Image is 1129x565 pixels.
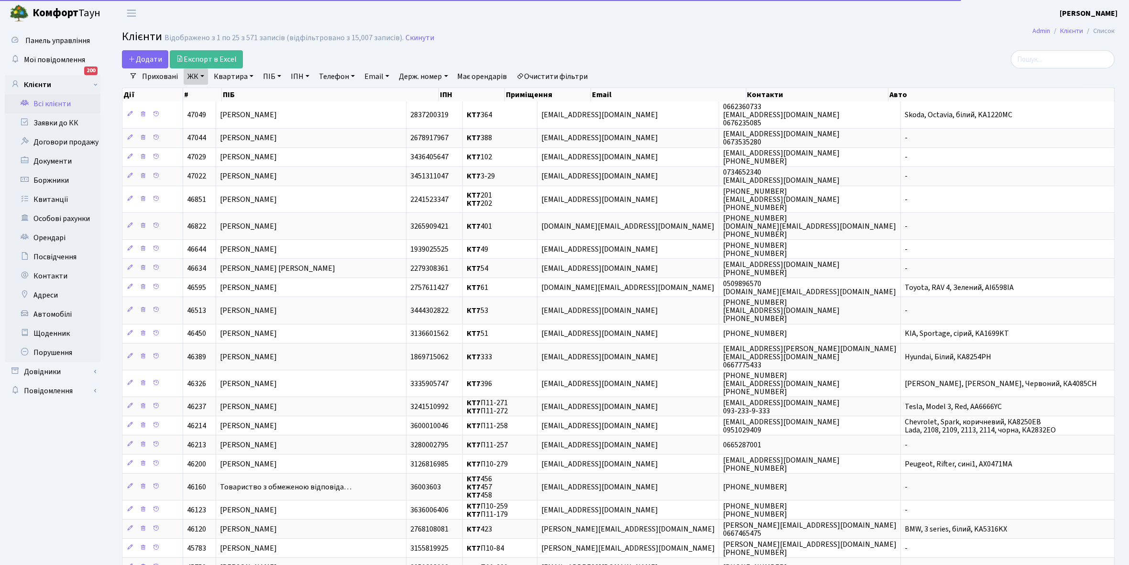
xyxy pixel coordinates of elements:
[541,244,658,255] span: [EMAIL_ADDRESS][DOMAIN_NAME]
[905,543,908,554] span: -
[5,209,100,228] a: Особові рахунки
[5,362,100,381] a: Довідники
[220,110,277,120] span: [PERSON_NAME]
[187,329,206,339] span: 46450
[220,282,277,293] span: [PERSON_NAME]
[723,417,840,435] span: [EMAIL_ADDRESS][DOMAIN_NAME] 0951029409
[122,50,168,68] a: Додати
[467,221,481,232] b: КТ7
[410,459,449,469] span: 3126816985
[505,88,591,101] th: Приміщення
[905,282,1014,293] span: Toyota, RAV 4, Зелений, AI6598IA
[1018,21,1129,41] nav: breadcrumb
[905,459,1012,469] span: Peugeot, Rifter, сині1, АХ0471МА
[1060,8,1118,19] a: [PERSON_NAME]
[467,524,481,535] b: КТ7
[467,524,492,535] span: 423
[187,421,206,431] span: 46214
[467,171,481,182] b: КТ7
[467,482,481,492] b: КТ7
[723,167,840,186] span: 0734652340 [EMAIL_ADDRESS][DOMAIN_NAME]
[5,94,100,113] a: Всі клієнти
[187,244,206,255] span: 46644
[406,33,434,43] a: Скинути
[467,282,481,293] b: КТ7
[220,505,277,516] span: [PERSON_NAME]
[138,68,182,85] a: Приховані
[33,5,100,22] span: Таун
[467,133,492,144] span: 388
[905,305,908,316] span: -
[541,352,658,362] span: [EMAIL_ADDRESS][DOMAIN_NAME]
[467,543,481,554] b: КТ7
[187,482,206,492] span: 46160
[591,88,746,101] th: Email
[120,5,143,21] button: Переключити навігацію
[467,110,492,120] span: 364
[5,343,100,362] a: Порушення
[187,194,206,205] span: 46851
[541,505,658,516] span: [EMAIL_ADDRESS][DOMAIN_NAME]
[723,213,896,240] span: [PHONE_NUMBER] [DOMAIN_NAME][EMAIL_ADDRESS][DOMAIN_NAME] [PHONE_NUMBER]
[187,110,206,120] span: 47049
[187,263,206,274] span: 46634
[467,421,508,431] span: П11-258
[905,440,908,450] span: -
[723,129,840,147] span: [EMAIL_ADDRESS][DOMAIN_NAME] 0673535280
[541,171,658,182] span: [EMAIL_ADDRESS][DOMAIN_NAME]
[541,401,658,412] span: [EMAIL_ADDRESS][DOMAIN_NAME]
[1083,26,1115,36] li: Список
[410,440,449,450] span: 3280002795
[220,329,277,339] span: [PERSON_NAME]
[467,543,504,554] span: П10-84
[467,282,488,293] span: 61
[220,459,277,469] span: [PERSON_NAME]
[5,190,100,209] a: Квитанції
[410,524,449,535] span: 2768108081
[541,524,715,535] span: [PERSON_NAME][EMAIL_ADDRESS][DOMAIN_NAME]
[220,152,277,163] span: [PERSON_NAME]
[220,482,351,492] span: Товариство з обмеженою відповіда…
[541,329,658,339] span: [EMAIL_ADDRESS][DOMAIN_NAME]
[467,263,481,274] b: КТ7
[5,381,100,400] a: Повідомлення
[410,263,449,274] span: 2279308361
[1011,50,1115,68] input: Пошук...
[723,186,840,213] span: [PHONE_NUMBER] [EMAIL_ADDRESS][DOMAIN_NAME] [PHONE_NUMBER]
[187,440,206,450] span: 46213
[128,54,162,65] span: Додати
[5,113,100,133] a: Заявки до КК
[541,194,658,205] span: [EMAIL_ADDRESS][DOMAIN_NAME]
[467,110,481,120] b: КТ7
[905,221,908,232] span: -
[361,68,393,85] a: Email
[888,88,1115,101] th: Авто
[183,88,222,101] th: #
[723,370,840,397] span: [PHONE_NUMBER] [EMAIL_ADDRESS][DOMAIN_NAME] [PHONE_NUMBER]
[84,66,98,75] div: 200
[410,421,449,431] span: 3600010046
[220,305,277,316] span: [PERSON_NAME]
[220,440,277,450] span: [PERSON_NAME]
[187,524,206,535] span: 46120
[723,343,897,370] span: [EMAIL_ADDRESS][PERSON_NAME][DOMAIN_NAME] [EMAIL_ADDRESS][DOMAIN_NAME] 0667775433
[467,440,508,450] span: П11-257
[410,352,449,362] span: 1869715062
[410,482,441,492] span: 36003603
[187,171,206,182] span: 47022
[220,352,277,362] span: [PERSON_NAME]
[315,68,359,85] a: Телефон
[723,259,840,278] span: [EMAIL_ADDRESS][DOMAIN_NAME] [PHONE_NUMBER]
[5,152,100,171] a: Документи
[467,459,508,469] span: П10-279
[187,282,206,293] span: 46595
[187,221,206,232] span: 46822
[5,133,100,152] a: Договори продажу
[905,244,908,255] span: -
[467,352,492,362] span: 333
[467,329,481,339] b: КТ7
[220,421,277,431] span: [PERSON_NAME]
[259,68,285,85] a: ПІБ
[467,171,495,182] span: 3-29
